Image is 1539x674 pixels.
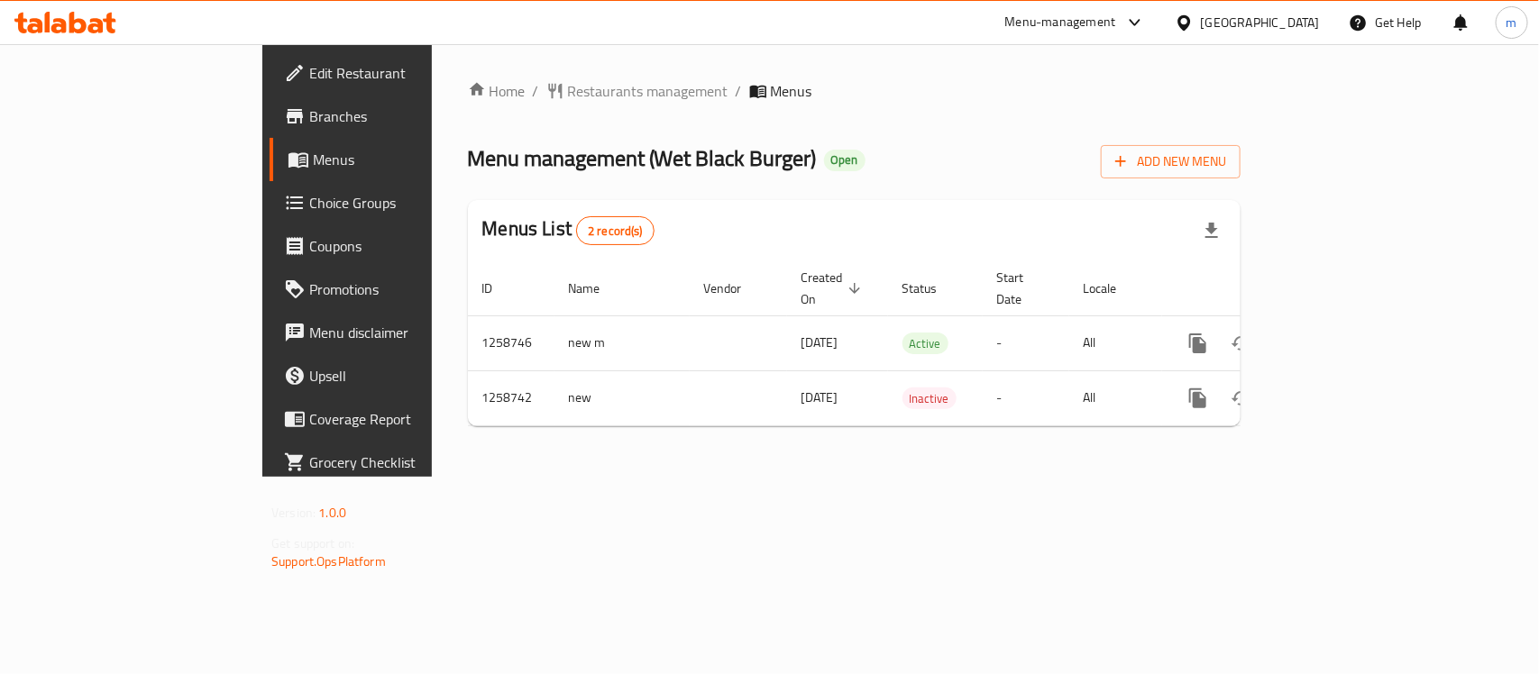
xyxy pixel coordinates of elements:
a: Menu disclaimer [270,311,519,354]
span: Coupons [309,235,505,257]
a: Choice Groups [270,181,519,224]
span: Grocery Checklist [309,451,505,473]
span: Created On [802,267,866,310]
button: Change Status [1220,377,1263,420]
span: Active [902,333,948,354]
div: Open [824,150,866,171]
span: [DATE] [802,331,838,354]
span: Promotions [309,278,505,300]
span: Version: [271,501,316,524]
li: / [533,80,539,102]
span: Edit Restaurant [309,62,505,84]
a: Grocery Checklist [270,441,519,484]
h2: Menus List [482,215,655,245]
span: Coverage Report [309,408,505,430]
nav: breadcrumb [468,80,1241,102]
div: Active [902,332,948,354]
span: Vendor [704,278,765,299]
td: All [1069,370,1162,425]
span: Get support on: [271,532,354,555]
td: new m [554,315,690,370]
span: Restaurants management [568,80,728,102]
a: Menus [270,138,519,181]
span: Add New Menu [1115,150,1226,173]
a: Promotions [270,268,519,311]
a: Coupons [270,224,519,268]
span: ID [482,278,517,299]
a: Restaurants management [546,80,728,102]
div: Menu-management [1005,12,1116,33]
span: 2 record(s) [577,223,654,240]
table: enhanced table [468,261,1364,426]
div: Export file [1190,209,1233,252]
div: Total records count [576,216,655,245]
span: Start Date [997,267,1048,310]
span: Menus [771,80,812,102]
span: m [1507,13,1517,32]
a: Upsell [270,354,519,397]
a: Branches [270,95,519,138]
li: / [736,80,742,102]
span: Name [569,278,624,299]
button: Change Status [1220,322,1263,365]
span: Open [824,152,866,168]
span: [DATE] [802,386,838,409]
span: 1.0.0 [318,501,346,524]
td: - [983,370,1069,425]
span: Inactive [902,388,957,409]
th: Actions [1162,261,1364,316]
span: Choice Groups [309,192,505,214]
a: Coverage Report [270,397,519,441]
td: new [554,370,690,425]
div: [GEOGRAPHIC_DATA] [1201,13,1320,32]
span: Locale [1084,278,1141,299]
span: Menu management ( Wet Black Burger ) [468,138,817,178]
span: Branches [309,105,505,127]
button: more [1177,377,1220,420]
span: Menus [313,149,505,170]
div: Inactive [902,387,957,409]
button: more [1177,322,1220,365]
span: Status [902,278,961,299]
td: All [1069,315,1162,370]
button: Add New Menu [1101,145,1241,178]
a: Support.OpsPlatform [271,550,386,573]
a: Edit Restaurant [270,51,519,95]
td: - [983,315,1069,370]
span: Upsell [309,365,505,387]
span: Menu disclaimer [309,322,505,343]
